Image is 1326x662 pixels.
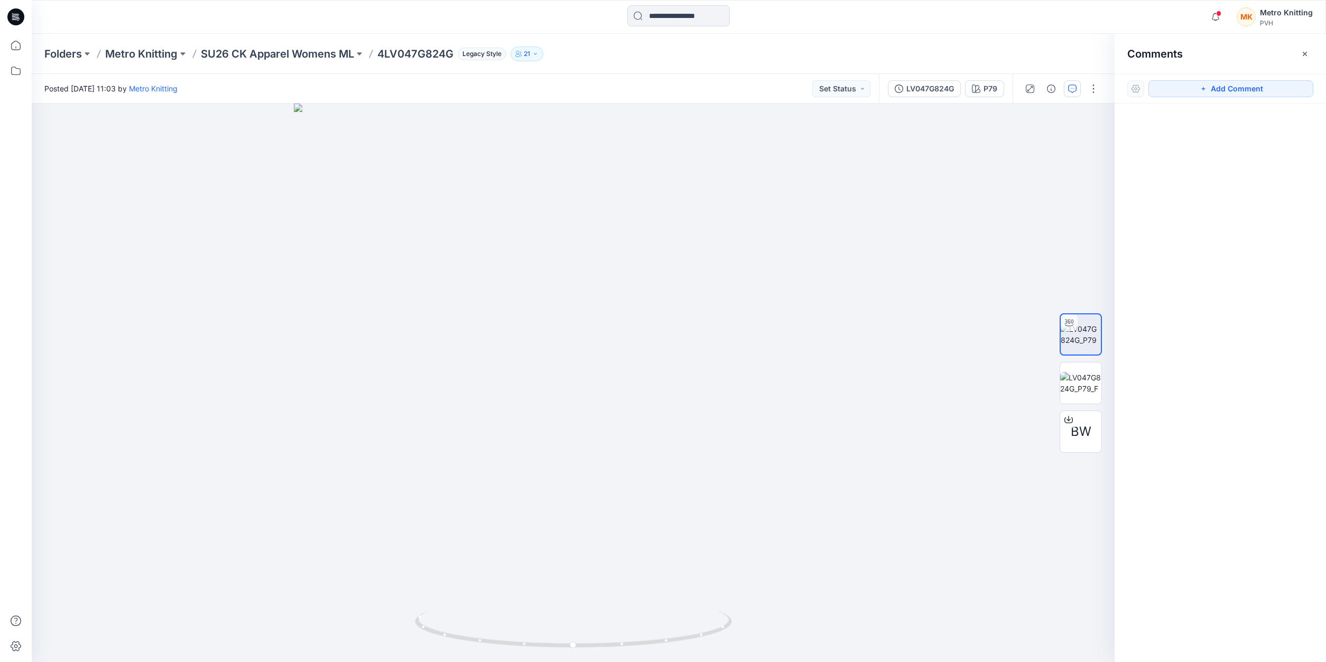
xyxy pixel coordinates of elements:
a: Metro Knitting [129,84,178,93]
button: 21 [511,46,543,61]
button: Legacy Style [453,46,506,61]
h2: Comments [1127,48,1183,60]
a: Metro Knitting [105,46,178,61]
p: 21 [524,48,530,60]
div: Metro Knitting [1260,6,1313,19]
button: Add Comment [1148,80,1313,97]
img: LV047G824G_P79_F [1060,372,1101,394]
button: Details [1043,80,1060,97]
button: P79 [965,80,1004,97]
span: Posted [DATE] 11:03 by [44,83,178,94]
div: LV047G824G [906,83,954,95]
img: LV047G824G_P79 [1061,323,1101,346]
span: Legacy Style [458,48,506,60]
a: SU26 CK Apparel Womens ML [201,46,354,61]
div: MK [1237,7,1256,26]
span: BW [1071,422,1091,441]
div: PVH [1260,19,1313,27]
button: LV047G824G [888,80,961,97]
p: 4LV047G824G [377,46,453,61]
a: Folders [44,46,82,61]
div: P79 [984,83,997,95]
